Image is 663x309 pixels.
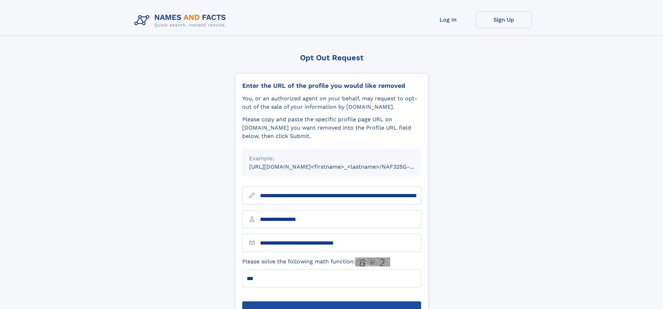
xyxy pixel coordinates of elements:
[249,154,414,163] div: Example:
[235,53,428,62] div: Opt Out Request
[476,11,532,28] a: Sign Up
[242,82,421,90] div: Enter the URL of the profile you would like removed
[132,11,232,30] img: Logo Names and Facts
[242,115,421,140] div: Please copy and paste the specific profile page URL on [DOMAIN_NAME] you want removed into the Pr...
[242,257,390,266] label: Please solve the following math function:
[420,11,476,28] a: Log In
[242,94,421,111] div: You, or an authorized agent on your behalf, may request to opt-out of the sale of your informatio...
[249,163,434,170] small: [URL][DOMAIN_NAME]<firstname>_<lastname>/NAF325G-xxxxxxxx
